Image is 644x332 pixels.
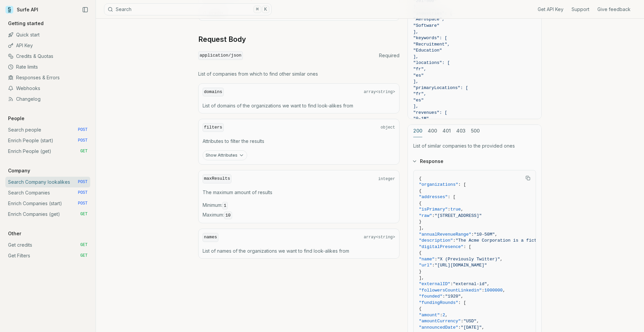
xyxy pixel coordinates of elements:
[5,146,90,157] a: Enrich People (get) GET
[572,6,589,13] a: Support
[222,202,228,210] code: 1
[419,275,424,280] span: ],
[408,153,541,170] button: Response
[78,179,88,185] span: POST
[419,269,422,274] span: }
[445,294,461,299] span: "1920"
[445,313,448,318] span: ,
[5,62,90,72] a: Rate limits
[413,85,468,90] span: "primaryLocations": [
[80,5,90,15] button: Collapse Sidebar
[5,94,90,104] a: Changelog
[78,201,88,206] span: POST
[203,189,395,196] p: The maximum amount of results
[453,281,487,286] span: "external-id"
[419,232,471,237] span: "annualRevenueRange"
[364,235,395,240] span: array<string>
[5,167,33,174] p: Company
[5,230,24,237] p: Other
[538,6,563,13] a: Get API Key
[464,244,471,249] span: : [
[413,54,419,59] span: ],
[413,116,432,121] span: "0-1M",
[413,35,447,40] span: "keywords": [
[435,213,482,218] span: "[STREET_ADDRESS]"
[419,244,464,249] span: "digitalPresence"
[419,250,422,255] span: {
[442,294,445,299] span: :
[461,319,464,324] span: :
[5,250,90,261] a: Get Filters GET
[80,242,88,248] span: GET
[419,319,461,324] span: "amountCurrency"
[413,23,439,28] span: "Software"
[203,212,395,219] span: Maximum :
[5,187,90,198] a: Search Companies POST
[458,325,461,330] span: :
[5,29,90,40] a: Quick start
[413,73,424,78] span: "es"
[484,288,503,293] span: 1000000
[419,300,458,305] span: "fundingRounds"
[5,177,90,187] a: Search Company lookalikes POST
[419,306,422,311] span: {
[378,176,395,182] span: integer
[442,125,451,137] button: 401
[482,325,484,330] span: ,
[5,83,90,94] a: Webhooks
[471,125,480,137] button: 500
[448,194,455,199] span: : [
[453,238,455,243] span: :
[461,325,482,330] span: "[DATE]"
[435,263,487,268] span: "[URL][DOMAIN_NAME]"
[456,125,466,137] button: 403
[379,52,399,59] span: Required
[203,174,231,183] code: maxResults
[5,40,90,51] a: API Key
[5,198,90,209] a: Enrich Companies (start) POST
[419,238,453,243] span: "description"
[435,257,437,262] span: :
[419,219,422,224] span: }
[5,209,90,220] a: Enrich Companies (get) GET
[495,232,497,237] span: ,
[471,232,474,237] span: :
[78,138,88,143] span: POST
[198,35,246,44] a: Request Body
[381,125,395,130] span: object
[419,313,440,318] span: "amount"
[419,182,458,187] span: "organizations"
[80,212,88,217] span: GET
[413,125,422,137] button: 200
[413,104,419,109] span: ],
[203,88,224,97] code: domains
[254,6,261,13] kbd: ⌘
[413,79,419,84] span: ],
[419,176,422,181] span: {
[413,67,426,72] span: "fr",
[203,138,395,145] p: Attributes to filter the results
[413,110,447,115] span: "revenues": [
[500,257,503,262] span: ,
[458,182,466,187] span: : [
[432,263,435,268] span: :
[419,288,482,293] span: "followersCountLinkedin"
[224,212,232,219] code: 10
[523,173,533,183] button: Copy Text
[413,48,442,53] span: "Education"
[413,42,450,47] span: "Recruitment",
[203,233,218,242] code: names
[5,51,90,62] a: Credits & Quotas
[448,207,450,212] span: :
[364,89,395,95] span: array<string>
[419,325,458,330] span: "announcedDate"
[198,51,243,60] code: application/json
[262,6,269,13] kbd: K
[477,319,479,324] span: ,
[5,115,27,122] p: People
[464,319,477,324] span: "USD"
[5,124,90,135] a: Search people POST
[203,248,395,254] p: List of names of the organizations we want to find look-alikes from
[104,3,272,15] button: Search⌘K
[5,5,38,15] a: Surfe API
